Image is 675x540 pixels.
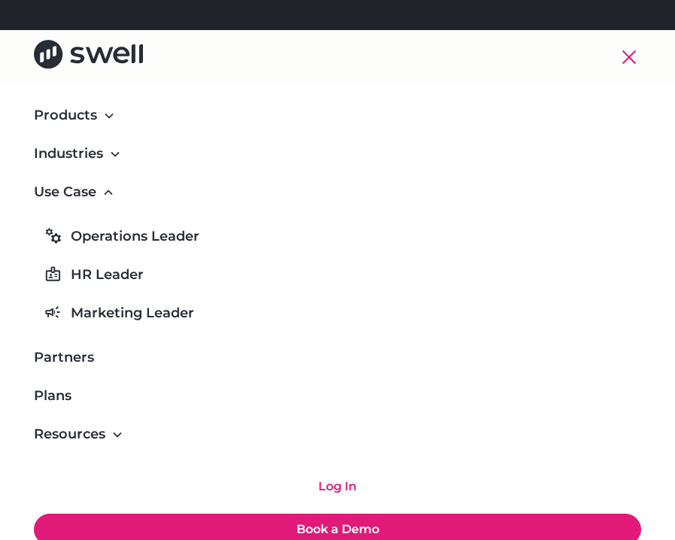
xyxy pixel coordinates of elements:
div: menu [611,39,641,75]
a: Marketing Leader [34,300,641,326]
div: Industries [34,144,103,164]
div: Products [34,96,641,135]
div: Use Case [34,182,96,202]
div: Operations Leader [71,226,199,247]
a: Partners [34,338,641,377]
a: Log In [34,472,641,502]
div: Products [34,105,97,126]
div: Use Case [34,173,641,211]
div: Resources [34,415,641,454]
div: Resources [34,424,105,444]
a: Operations Leader [34,223,641,250]
a: home [34,40,143,74]
a: Plans [34,377,641,415]
a: HR Leader [34,262,641,288]
div: Industries [34,135,641,173]
nav: Use Case [34,211,641,338]
div: HR Leader [71,265,144,285]
div: Marketing Leader [71,303,194,323]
